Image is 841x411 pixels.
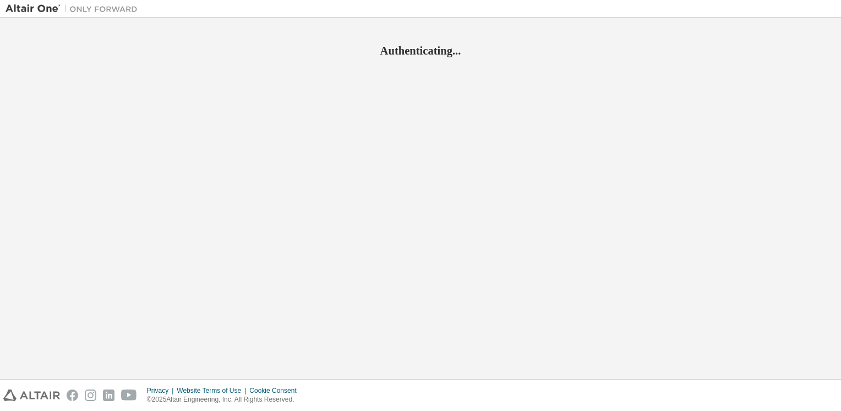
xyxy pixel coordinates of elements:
[3,390,60,401] img: altair_logo.svg
[177,386,249,395] div: Website Terms of Use
[249,386,303,395] div: Cookie Consent
[6,44,835,58] h2: Authenticating...
[147,395,303,404] p: © 2025 Altair Engineering, Inc. All Rights Reserved.
[85,390,96,401] img: instagram.svg
[147,386,177,395] div: Privacy
[67,390,78,401] img: facebook.svg
[121,390,137,401] img: youtube.svg
[103,390,114,401] img: linkedin.svg
[6,3,143,14] img: Altair One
